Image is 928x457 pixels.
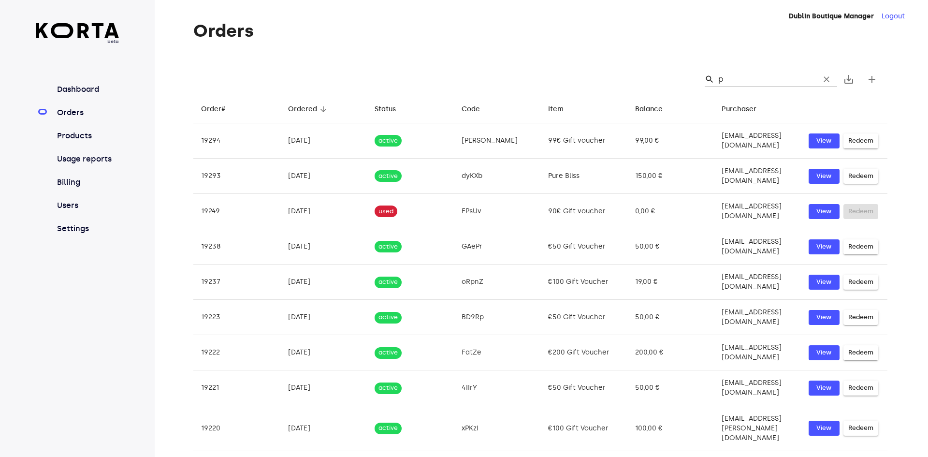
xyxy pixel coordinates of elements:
[201,103,225,115] div: Order#
[280,406,367,451] td: [DATE]
[813,423,835,434] span: View
[843,169,878,184] button: Redeem
[280,123,367,159] td: [DATE]
[635,103,663,115] div: Balance
[540,335,627,370] td: €200 Gift Voucher
[722,103,769,115] span: Purchaser
[848,277,873,288] span: Redeem
[375,242,402,251] span: active
[843,345,878,360] button: Redeem
[548,103,576,115] span: Item
[375,172,402,181] span: active
[540,123,627,159] td: 99€ Gift voucher
[813,347,835,358] span: View
[454,194,541,229] td: FPsUv
[193,159,280,194] td: 19293
[809,381,840,396] button: View
[540,229,627,265] td: €50 Gift Voucher
[789,12,874,20] strong: Dublin Boutique Manager
[288,103,330,115] span: Ordered
[848,241,873,252] span: Redeem
[319,105,328,114] span: arrow_downward
[809,421,840,436] button: View
[280,300,367,335] td: [DATE]
[627,370,714,406] td: 50,00 €
[848,347,873,358] span: Redeem
[714,229,801,265] td: [EMAIL_ADDRESS][DOMAIN_NAME]
[627,123,714,159] td: 99,00 €
[813,135,835,147] span: View
[375,207,397,216] span: used
[809,169,840,184] button: View
[843,275,878,290] button: Redeem
[375,313,402,322] span: active
[627,406,714,451] td: 100,00 €
[454,229,541,265] td: GAePr
[280,159,367,194] td: [DATE]
[454,370,541,406] td: 4IIrY
[714,406,801,451] td: [EMAIL_ADDRESS][PERSON_NAME][DOMAIN_NAME]
[714,370,801,406] td: [EMAIL_ADDRESS][DOMAIN_NAME]
[375,103,408,115] span: Status
[843,381,878,396] button: Redeem
[809,204,840,219] a: View
[193,300,280,335] td: 19223
[866,74,878,85] span: add
[193,194,280,229] td: 19249
[55,177,119,188] a: Billing
[454,265,541,300] td: oRpnZ
[843,310,878,325] button: Redeem
[193,123,280,159] td: 19294
[280,229,367,265] td: [DATE]
[36,38,119,45] span: beta
[843,133,878,148] button: Redeem
[843,74,855,85] span: save_alt
[193,406,280,451] td: 19220
[540,159,627,194] td: Pure Bliss
[454,406,541,451] td: xPKzI
[540,406,627,451] td: €100 Gift Voucher
[201,103,238,115] span: Order#
[462,103,493,115] span: Code
[454,300,541,335] td: BD9Rp
[809,275,840,290] button: View
[55,107,119,118] a: Orders
[627,300,714,335] td: 50,00 €
[714,123,801,159] td: [EMAIL_ADDRESS][DOMAIN_NAME]
[813,171,835,182] span: View
[882,12,905,21] button: Logout
[280,194,367,229] td: [DATE]
[55,223,119,235] a: Settings
[813,206,835,217] span: View
[627,194,714,229] td: 0,00 €
[809,310,840,325] button: View
[843,239,878,254] button: Redeem
[193,21,887,41] h1: Orders
[375,136,402,146] span: active
[848,383,873,394] span: Redeem
[36,23,119,38] img: Korta
[809,239,840,254] button: View
[280,335,367,370] td: [DATE]
[627,229,714,265] td: 50,00 €
[193,335,280,370] td: 19222
[809,133,840,148] button: View
[822,74,831,84] span: clear
[375,383,402,393] span: active
[193,229,280,265] td: 19238
[540,265,627,300] td: €100 Gift Voucher
[714,335,801,370] td: [EMAIL_ADDRESS][DOMAIN_NAME]
[816,69,837,90] button: Clear Search
[848,171,873,182] span: Redeem
[454,335,541,370] td: FatZe
[375,348,402,357] span: active
[462,103,480,115] div: Code
[714,194,801,229] td: [EMAIL_ADDRESS][DOMAIN_NAME]
[813,312,835,323] span: View
[813,277,835,288] span: View
[55,200,119,211] a: Users
[55,130,119,142] a: Products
